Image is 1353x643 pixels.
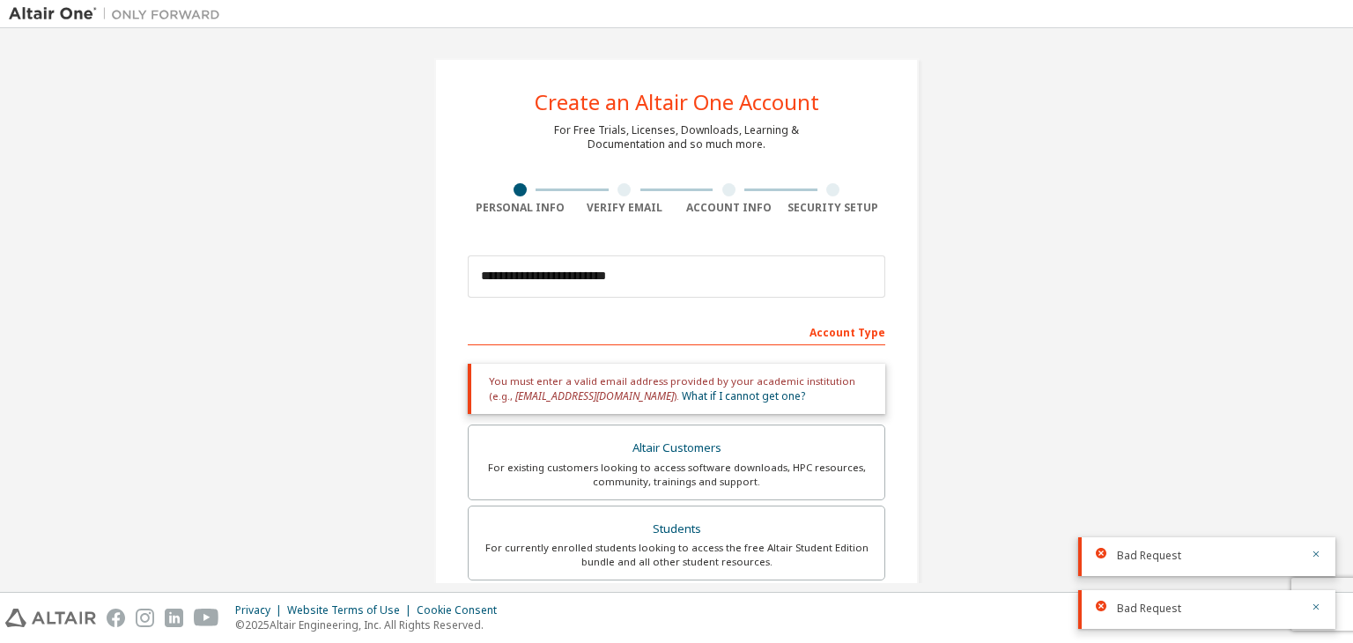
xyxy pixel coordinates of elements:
[417,603,507,617] div: Cookie Consent
[479,461,874,489] div: For existing customers looking to access software downloads, HPC resources, community, trainings ...
[515,388,674,403] span: [EMAIL_ADDRESS][DOMAIN_NAME]
[235,617,507,632] p: © 2025 Altair Engineering, Inc. All Rights Reserved.
[554,123,799,152] div: For Free Trials, Licenses, Downloads, Learning & Documentation and so much more.
[5,609,96,627] img: altair_logo.svg
[9,5,229,23] img: Altair One
[479,436,874,461] div: Altair Customers
[194,609,219,627] img: youtube.svg
[479,541,874,569] div: For currently enrolled students looking to access the free Altair Student Edition bundle and all ...
[1117,549,1181,563] span: Bad Request
[535,92,819,113] div: Create an Altair One Account
[107,609,125,627] img: facebook.svg
[573,201,677,215] div: Verify Email
[287,603,417,617] div: Website Terms of Use
[682,388,805,403] a: What if I cannot get one?
[136,609,154,627] img: instagram.svg
[1117,602,1181,616] span: Bad Request
[781,201,886,215] div: Security Setup
[235,603,287,617] div: Privacy
[479,517,874,542] div: Students
[468,364,885,414] div: You must enter a valid email address provided by your academic institution (e.g., ).
[676,201,781,215] div: Account Info
[468,317,885,345] div: Account Type
[468,201,573,215] div: Personal Info
[165,609,183,627] img: linkedin.svg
